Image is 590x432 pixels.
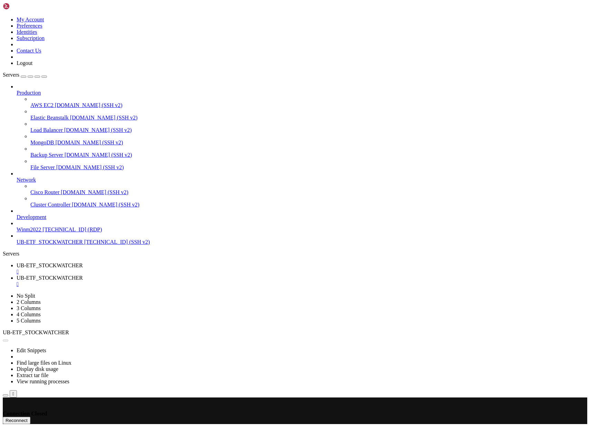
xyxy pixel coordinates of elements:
span: UB-ETF_STOCKWATCHER [17,275,83,281]
a: 4 Columns [17,311,41,317]
a: Servers [3,72,47,78]
span: [DOMAIN_NAME] (SSH v2) [61,189,129,195]
a:  [17,269,587,275]
li: Winm2022 [TECHNICAL_ID] (RDP) [17,220,587,233]
li: UB-ETF_STOCKWATCHER [TECHNICAL_ID] (SSH v2) [17,233,587,245]
span: Servers [3,72,19,78]
span: [TECHNICAL_ID] (SSH v2) [84,239,150,245]
li: Backup Server [DOMAIN_NAME] (SSH v2) [30,146,587,158]
span: Cisco Router [30,189,59,195]
a: Elastic Beanstalk [DOMAIN_NAME] (SSH v2) [30,115,587,121]
span: [DOMAIN_NAME] (SSH v2) [65,152,132,158]
a: Display disk usage [17,366,58,372]
span: Backup Server [30,152,63,158]
span: File Server [30,164,55,170]
span: Production [17,90,41,96]
li: Load Balancer [DOMAIN_NAME] (SSH v2) [30,121,587,133]
li: Elastic Beanstalk [DOMAIN_NAME] (SSH v2) [30,108,587,121]
a: Edit Snippets [17,347,46,353]
div: Servers [3,251,587,257]
span: UB-ETF_STOCKWATCHER [3,329,69,335]
a: View running processes [17,378,69,384]
span: Elastic Beanstalk [30,115,69,121]
span: AWS EC2 [30,102,54,108]
a: UB-ETF_STOCKWATCHER [17,262,587,275]
span: MongoDB [30,140,54,145]
a: Network [17,177,587,183]
li: Network [17,171,587,208]
li: Cluster Controller [DOMAIN_NAME] (SSH v2) [30,195,587,208]
li: MongoDB [DOMAIN_NAME] (SSH v2) [30,133,587,146]
a: No Split [17,293,35,299]
span: [DOMAIN_NAME] (SSH v2) [64,127,132,133]
span: [DOMAIN_NAME] (SSH v2) [56,164,124,170]
span: Network [17,177,36,183]
span: Cluster Controller [30,202,70,208]
span: UB-ETF_STOCKWATCHER [17,262,83,268]
li: AWS EC2 [DOMAIN_NAME] (SSH v2) [30,96,587,108]
a: Extract tar file [17,372,48,378]
li: Production [17,84,587,171]
a:  [17,281,587,287]
a: Load Balancer [DOMAIN_NAME] (SSH v2) [30,127,587,133]
a: Identities [17,29,37,35]
a: Subscription [17,35,45,41]
span: [DOMAIN_NAME] (SSH v2) [55,140,123,145]
button:  [10,390,17,397]
a: Cisco Router [DOMAIN_NAME] (SSH v2) [30,189,587,195]
a: Development [17,214,587,220]
span: [DOMAIN_NAME] (SSH v2) [70,115,138,121]
span: UB-ETF_STOCKWATCHER [17,239,83,245]
span: Development [17,214,46,220]
a: Winm2022 [TECHNICAL_ID] (RDP) [17,227,587,233]
li: Cisco Router [DOMAIN_NAME] (SSH v2) [30,183,587,195]
span: [DOMAIN_NAME] (SSH v2) [55,102,123,108]
a: AWS EC2 [DOMAIN_NAME] (SSH v2) [30,102,587,108]
a: Find large files on Linux [17,360,72,366]
a: 2 Columns [17,299,41,305]
div:  [12,391,14,396]
a: UB-ETF_STOCKWATCHER [TECHNICAL_ID] (SSH v2) [17,239,587,245]
li: Development [17,208,587,220]
span: [TECHNICAL_ID] (RDP) [42,227,102,232]
a: Backup Server [DOMAIN_NAME] (SSH v2) [30,152,587,158]
a: Production [17,90,587,96]
a: UB-ETF_STOCKWATCHER [17,275,587,287]
span: [DOMAIN_NAME] (SSH v2) [72,202,140,208]
a: Contact Us [17,48,41,54]
a: MongoDB [DOMAIN_NAME] (SSH v2) [30,140,587,146]
a: 3 Columns [17,305,41,311]
li: File Server [DOMAIN_NAME] (SSH v2) [30,158,587,171]
a: 5 Columns [17,318,41,324]
a: Cluster Controller [DOMAIN_NAME] (SSH v2) [30,202,587,208]
a: Logout [17,60,32,66]
span: Winm2022 [17,227,41,232]
img: Shellngn [3,3,42,10]
a: Preferences [17,23,42,29]
a: File Server [DOMAIN_NAME] (SSH v2) [30,164,587,171]
span: Load Balancer [30,127,63,133]
a: My Account [17,17,44,22]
